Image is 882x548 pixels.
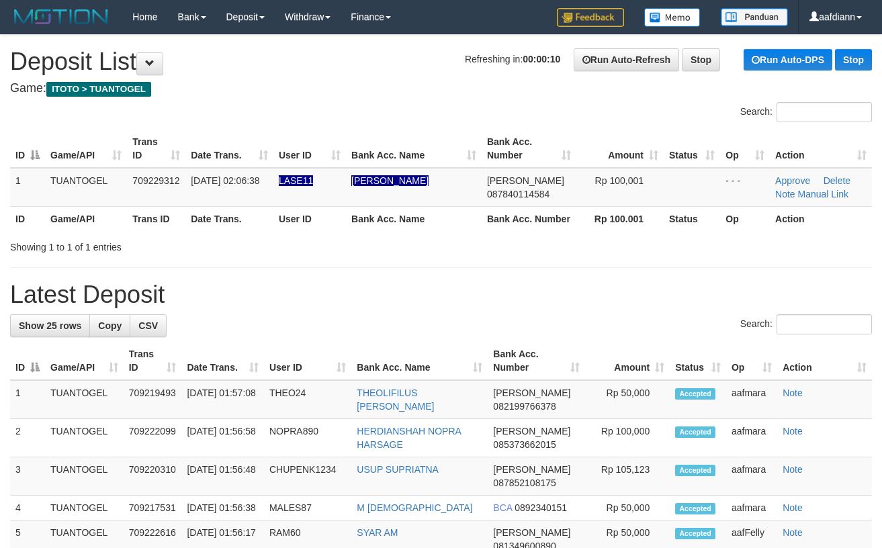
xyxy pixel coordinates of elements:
[493,439,556,450] span: Copy 085373662015 to clipboard
[783,527,803,538] a: Note
[45,342,124,380] th: Game/API: activate to sort column ascending
[557,8,624,27] img: Feedback.jpg
[595,175,644,186] span: Rp 100,001
[664,130,720,168] th: Status: activate to sort column ascending
[124,496,182,520] td: 709217531
[487,175,564,186] span: [PERSON_NAME]
[264,342,351,380] th: User ID: activate to sort column ascending
[45,130,127,168] th: Game/API: activate to sort column ascending
[357,502,472,513] a: M [DEMOGRAPHIC_DATA]
[10,342,45,380] th: ID: activate to sort column descending
[346,130,482,168] th: Bank Acc. Name: activate to sort column ascending
[181,457,264,496] td: [DATE] 01:56:48
[181,342,264,380] th: Date Trans.: activate to sort column ascending
[10,419,45,457] td: 2
[487,189,549,199] span: Copy 087840114584 to clipboard
[127,206,185,231] th: Trans ID
[264,457,351,496] td: CHUPENK1234
[181,419,264,457] td: [DATE] 01:56:58
[357,464,439,475] a: USUP SUPRIATNA
[482,130,576,168] th: Bank Acc. Number: activate to sort column ascending
[346,206,482,231] th: Bank Acc. Name
[273,206,346,231] th: User ID
[585,380,670,419] td: Rp 50,000
[720,168,770,207] td: - - -
[45,168,127,207] td: TUANTOGEL
[585,419,670,457] td: Rp 100,000
[726,342,777,380] th: Op: activate to sort column ascending
[264,419,351,457] td: NOPRA890
[357,387,434,412] a: THEOLIFILUS [PERSON_NAME]
[10,235,357,254] div: Showing 1 to 1 of 1 entries
[493,401,556,412] span: Copy 082199766378 to clipboard
[720,206,770,231] th: Op
[10,168,45,207] td: 1
[783,502,803,513] a: Note
[19,320,81,331] span: Show 25 rows
[493,502,512,513] span: BCA
[721,8,788,26] img: panduan.png
[264,496,351,520] td: MALES87
[465,54,560,64] span: Refreshing in:
[675,503,715,514] span: Accepted
[777,342,872,380] th: Action: activate to sort column ascending
[130,314,167,337] a: CSV
[45,457,124,496] td: TUANTOGEL
[132,175,179,186] span: 709229312
[181,496,264,520] td: [DATE] 01:56:38
[783,387,803,398] a: Note
[775,175,810,186] a: Approve
[10,130,45,168] th: ID: activate to sort column descending
[770,206,872,231] th: Action
[45,206,127,231] th: Game/API
[726,496,777,520] td: aafmara
[273,130,346,168] th: User ID: activate to sort column ascending
[523,54,560,64] strong: 00:00:10
[726,380,777,419] td: aafmara
[138,320,158,331] span: CSV
[493,464,570,475] span: [PERSON_NAME]
[740,314,872,334] label: Search:
[124,380,182,419] td: 709219493
[675,388,715,400] span: Accepted
[10,48,872,75] h1: Deposit List
[777,102,872,122] input: Search:
[10,82,872,95] h4: Game:
[835,49,872,71] a: Stop
[493,477,556,488] span: Copy 087852108175 to clipboard
[493,387,570,398] span: [PERSON_NAME]
[488,342,584,380] th: Bank Acc. Number: activate to sort column ascending
[10,314,90,337] a: Show 25 rows
[185,206,273,231] th: Date Trans.
[10,206,45,231] th: ID
[124,457,182,496] td: 709220310
[783,464,803,475] a: Note
[740,102,872,122] label: Search:
[777,314,872,334] input: Search:
[351,175,429,186] a: [PERSON_NAME]
[127,130,185,168] th: Trans ID: activate to sort column ascending
[670,342,726,380] th: Status: activate to sort column ascending
[482,206,576,231] th: Bank Acc. Number
[279,175,313,186] span: Nama rekening ada tanda titik/strip, harap diedit
[124,419,182,457] td: 709222099
[357,527,398,538] a: SYAR AM
[46,82,151,97] span: ITOTO > TUANTOGEL
[124,342,182,380] th: Trans ID: activate to sort column ascending
[10,496,45,520] td: 4
[351,342,488,380] th: Bank Acc. Name: activate to sort column ascending
[45,496,124,520] td: TUANTOGEL
[744,49,832,71] a: Run Auto-DPS
[264,380,351,419] td: THEO24
[664,206,720,231] th: Status
[185,130,273,168] th: Date Trans.: activate to sort column ascending
[45,380,124,419] td: TUANTOGEL
[10,380,45,419] td: 1
[726,419,777,457] td: aafmara
[775,189,795,199] a: Note
[644,8,701,27] img: Button%20Memo.svg
[493,426,570,437] span: [PERSON_NAME]
[824,175,850,186] a: Delete
[89,314,130,337] a: Copy
[675,465,715,476] span: Accepted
